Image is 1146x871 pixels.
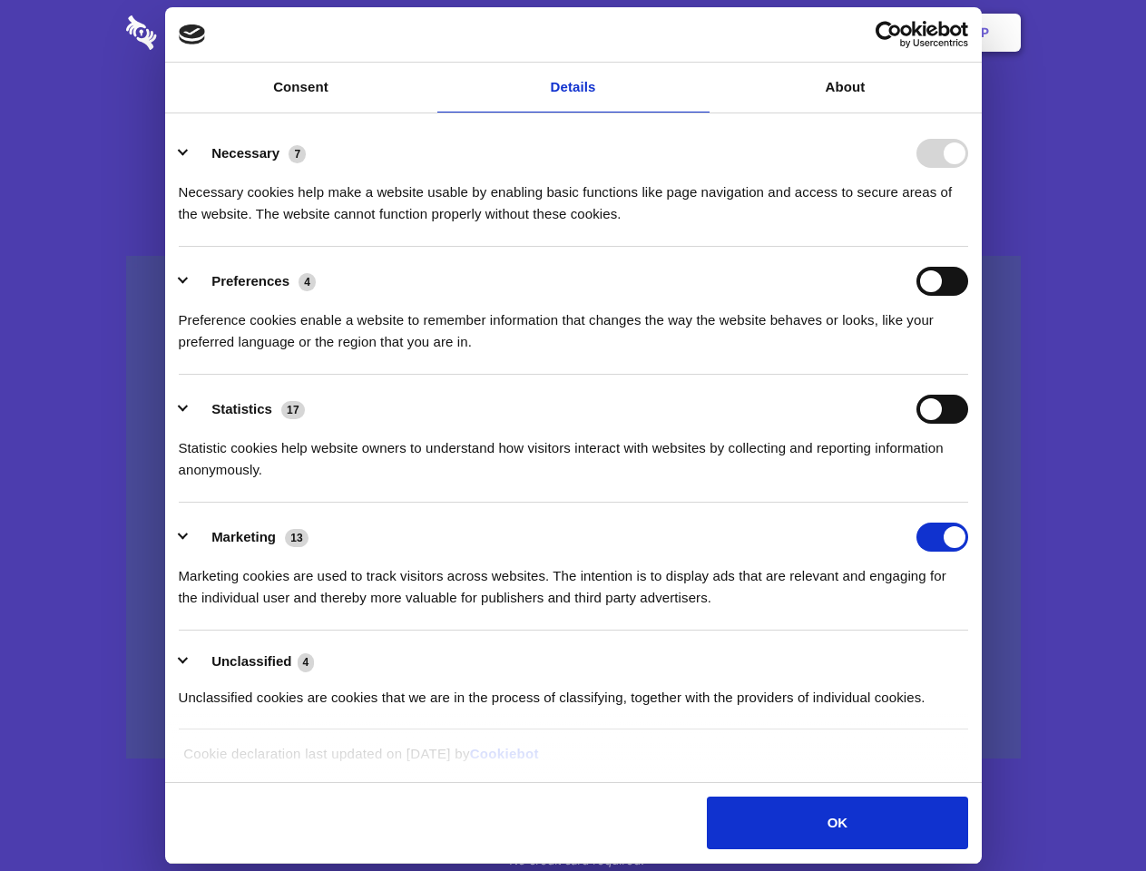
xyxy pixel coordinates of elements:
a: Contact [736,5,819,61]
a: Cookiebot [470,746,539,761]
iframe: Drift Widget Chat Controller [1055,780,1124,849]
h1: Eliminate Slack Data Loss. [126,82,1021,147]
span: 17 [281,401,305,419]
a: Wistia video thumbnail [126,256,1021,759]
a: Login [823,5,902,61]
button: OK [707,797,967,849]
a: About [710,63,982,113]
a: Usercentrics Cookiebot - opens in a new window [809,21,968,48]
div: Statistic cookies help website owners to understand how visitors interact with websites by collec... [179,424,968,481]
a: Details [437,63,710,113]
span: 13 [285,529,309,547]
label: Marketing [211,529,276,544]
label: Preferences [211,273,289,289]
span: 4 [298,653,315,671]
a: Consent [165,63,437,113]
button: Marketing (13) [179,523,320,552]
button: Unclassified (4) [179,651,326,673]
div: Preference cookies enable a website to remember information that changes the way the website beha... [179,296,968,353]
span: 7 [289,145,306,163]
div: Unclassified cookies are cookies that we are in the process of classifying, together with the pro... [179,673,968,709]
div: Marketing cookies are used to track visitors across websites. The intention is to display ads tha... [179,552,968,609]
img: logo-wordmark-white-trans-d4663122ce5f474addd5e946df7df03e33cb6a1c49d2221995e7729f52c070b2.svg [126,15,281,50]
button: Statistics (17) [179,395,317,424]
label: Statistics [211,401,272,416]
img: logo [179,24,206,44]
h4: Auto-redaction of sensitive data, encrypted data sharing and self-destructing private chats. Shar... [126,165,1021,225]
a: Pricing [533,5,612,61]
div: Cookie declaration last updated on [DATE] by [170,743,976,778]
label: Necessary [211,145,279,161]
div: Necessary cookies help make a website usable by enabling basic functions like page navigation and... [179,168,968,225]
span: 4 [299,273,316,291]
button: Preferences (4) [179,267,328,296]
button: Necessary (7) [179,139,318,168]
